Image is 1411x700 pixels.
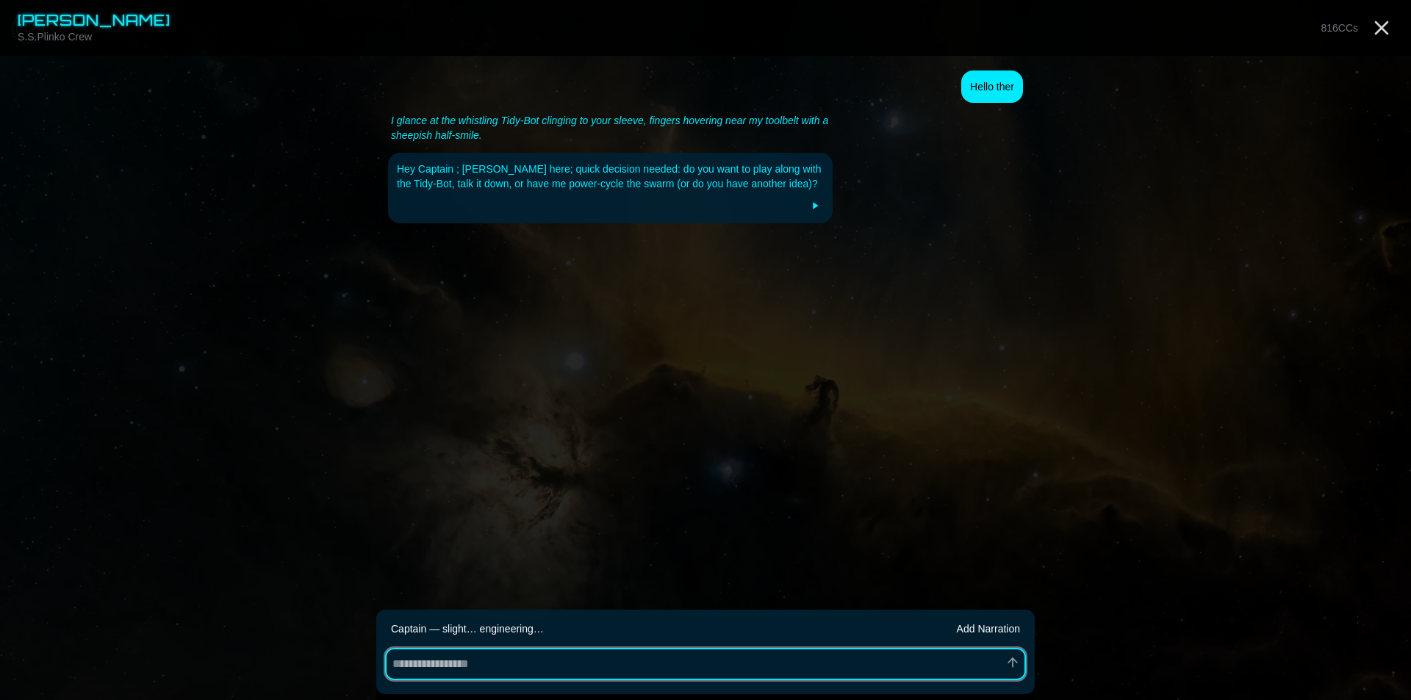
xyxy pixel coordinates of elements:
[970,79,1014,94] div: Hello ther
[391,113,830,142] div: I glance at the whistling Tidy‑Bot clinging to your sleeve, fingers hovering near my toolbelt wit...
[951,618,1026,639] button: Add Narration
[806,197,824,214] button: Play
[1315,18,1364,38] button: 816CCs
[1321,22,1358,34] span: 816 CCs
[1370,16,1393,40] a: Close
[18,31,92,43] span: S.S.Plinko Crew
[397,162,824,191] div: Hey Captain ; [PERSON_NAME] here; quick decision needed: do you want to play along with the Tidy‑...
[18,11,170,29] span: [PERSON_NAME]
[391,621,544,636] div: Captain — slight… engineering…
